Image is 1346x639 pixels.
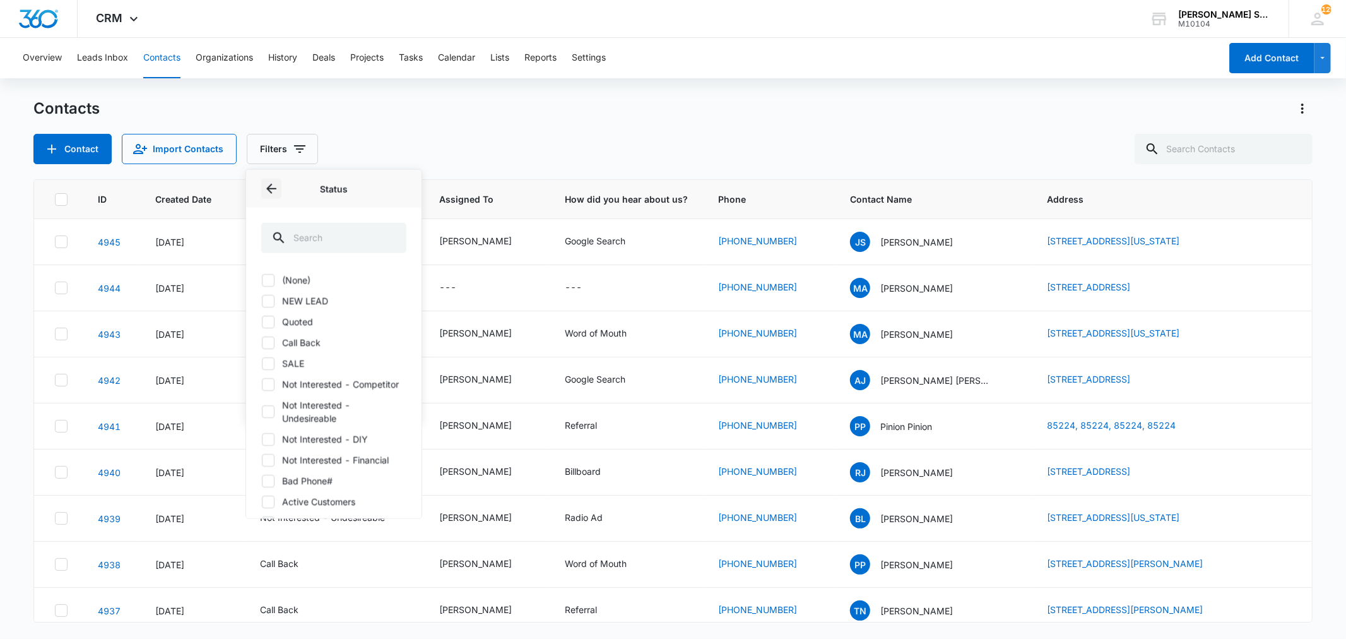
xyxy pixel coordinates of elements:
[261,336,406,349] label: Call Back
[718,511,820,526] div: Phone - (913) 549-2705 - Select to Edit Field
[261,182,406,195] p: Status
[439,373,512,386] div: [PERSON_NAME]
[261,495,406,508] label: Active Customers
[718,326,797,340] a: [PHONE_NUMBER]
[155,604,230,618] div: [DATE]
[850,278,870,298] span: MA
[1047,193,1273,206] span: Address
[439,557,512,570] div: [PERSON_NAME]
[98,329,121,340] a: Navigate to contact details page for MARVINIA ANDERSON
[565,326,627,340] div: Word of Mouth
[98,467,121,478] a: Navigate to contact details page for Rhea Johnson
[565,326,649,342] div: How did you hear about us? - Word of Mouth - Select to Edit Field
[260,603,321,618] div: Contact Status - Call Back - Select to Edit Field
[439,326,512,340] div: [PERSON_NAME]
[565,603,597,616] div: Referral
[439,234,534,249] div: Assigned To - Ted DiMayo - Select to Edit Field
[565,465,623,480] div: How did you hear about us? - Billboard - Select to Edit Field
[439,511,534,526] div: Assigned To - Kenneth Florman - Select to Edit Field
[261,223,406,253] input: Search
[1047,373,1153,388] div: Address - 1321 Georgetown dr, Bourbonnais, Il, 60914 - Select to Edit Field
[98,559,121,570] a: Navigate to contact details page for praveen podila
[880,512,953,525] p: [PERSON_NAME]
[155,328,230,341] div: [DATE]
[155,282,230,295] div: [DATE]
[850,278,976,298] div: Contact Name - Marvinia Anderson - Select to Edit Field
[880,604,953,618] p: [PERSON_NAME]
[439,603,512,616] div: [PERSON_NAME]
[850,554,976,575] div: Contact Name - praveen podila - Select to Edit Field
[1047,557,1225,572] div: Address - 10635 Ferdinand View, Frisco, TX, 75035 - Select to Edit Field
[196,38,253,78] button: Organizations
[1047,604,1203,615] a: [STREET_ADDRESS][PERSON_NAME]
[565,419,597,432] div: Referral
[880,328,953,341] p: [PERSON_NAME]
[260,557,321,572] div: Contact Status - Call Back - Select to Edit Field
[143,38,180,78] button: Contacts
[1321,4,1331,15] div: notifications count
[1321,4,1331,15] span: 129
[718,234,797,248] a: [PHONE_NUMBER]
[850,462,870,482] span: RJ
[439,280,479,296] div: Assigned To - - Select to Edit Field
[122,134,237,164] button: Import Contacts
[850,232,870,252] span: JS
[261,453,406,467] label: Not Interested - Financial
[880,374,994,387] p: [PERSON_NAME] [PERSON_NAME]
[1047,511,1202,526] div: Address - 551 N Mur-Len Road APT 206, Olathe, Kansas, 66061 - Select to Edit Field
[98,513,121,524] a: Navigate to contact details page for Brent Landreth
[350,38,384,78] button: Projects
[261,273,406,287] label: (None)
[1047,328,1179,338] a: [STREET_ADDRESS][US_STATE]
[718,511,797,524] a: [PHONE_NUMBER]
[260,557,298,570] div: Call Back
[880,420,932,433] p: Pinion Pinion
[718,419,820,434] div: Phone - (949) 702-1269 - Select to Edit Field
[439,465,512,478] div: [PERSON_NAME]
[1047,374,1130,385] a: [STREET_ADDRESS]
[439,419,534,434] div: Assigned To - Kenneth Florman - Select to Edit Field
[399,38,423,78] button: Tasks
[98,421,121,432] a: Navigate to contact details page for Pinion Pinion
[850,600,976,621] div: Contact Name - Theodore Nchako - Select to Edit Field
[261,398,406,425] label: Not Interested - Undesireable
[439,603,534,618] div: Assigned To - Jim McDevitt - Select to Edit Field
[439,193,516,206] span: Assigned To
[565,280,582,296] div: ---
[880,466,953,479] p: [PERSON_NAME]
[97,11,123,25] span: CRM
[77,38,128,78] button: Leads Inbox
[850,324,976,344] div: Contact Name - MARVINIA ANDERSON - Select to Edit Field
[261,179,281,199] button: Back
[850,462,976,482] div: Contact Name - Rhea Johnson - Select to Edit Field
[261,378,406,391] label: Not Interested - Competitor
[565,511,625,526] div: How did you hear about us? - Radio Ad - Select to Edit Field
[1047,280,1153,296] div: Address - 2509 Sycamore, Dyer, IN, 46311 - Select to Edit Field
[98,606,121,616] a: Navigate to contact details page for Theodore Nchako
[850,370,1017,390] div: Contact Name - Annie John Merrick - Select to Edit Field
[439,280,456,296] div: ---
[850,416,955,436] div: Contact Name - Pinion Pinion - Select to Edit Field
[850,600,870,621] span: TN
[718,557,797,570] a: [PHONE_NUMBER]
[261,315,406,328] label: Quoted
[155,558,230,571] div: [DATE]
[155,466,230,479] div: [DATE]
[1047,326,1202,342] div: Address - 2509 sycamore drive, Dyer, Indiana, 46311 - Select to Edit Field
[718,373,820,388] div: Phone - (815) 501-3814 - Select to Edit Field
[33,134,112,164] button: Add Contact
[850,324,870,344] span: MA
[718,280,797,294] a: [PHONE_NUMBER]
[155,236,230,249] div: [DATE]
[565,557,649,572] div: How did you hear about us? - Word of Mouth - Select to Edit Field
[1047,236,1179,246] a: [STREET_ADDRESS][US_STATE]
[718,193,801,206] span: Phone
[155,374,230,387] div: [DATE]
[850,232,976,252] div: Contact Name - Jill Strickland - Select to Edit Field
[718,557,820,572] div: Phone - (678) 457-6642 - Select to Edit Field
[439,234,512,248] div: [PERSON_NAME]
[1047,512,1179,523] a: [STREET_ADDRESS][US_STATE]
[1047,234,1202,249] div: Address - 3705 Beechwood Court, Carrollton, Texas, 75007 - Select to Edit Field
[439,557,534,572] div: Assigned To - Brian Johnston - Select to Edit Field
[439,326,534,342] div: Assigned To - Jim McDevitt - Select to Edit Field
